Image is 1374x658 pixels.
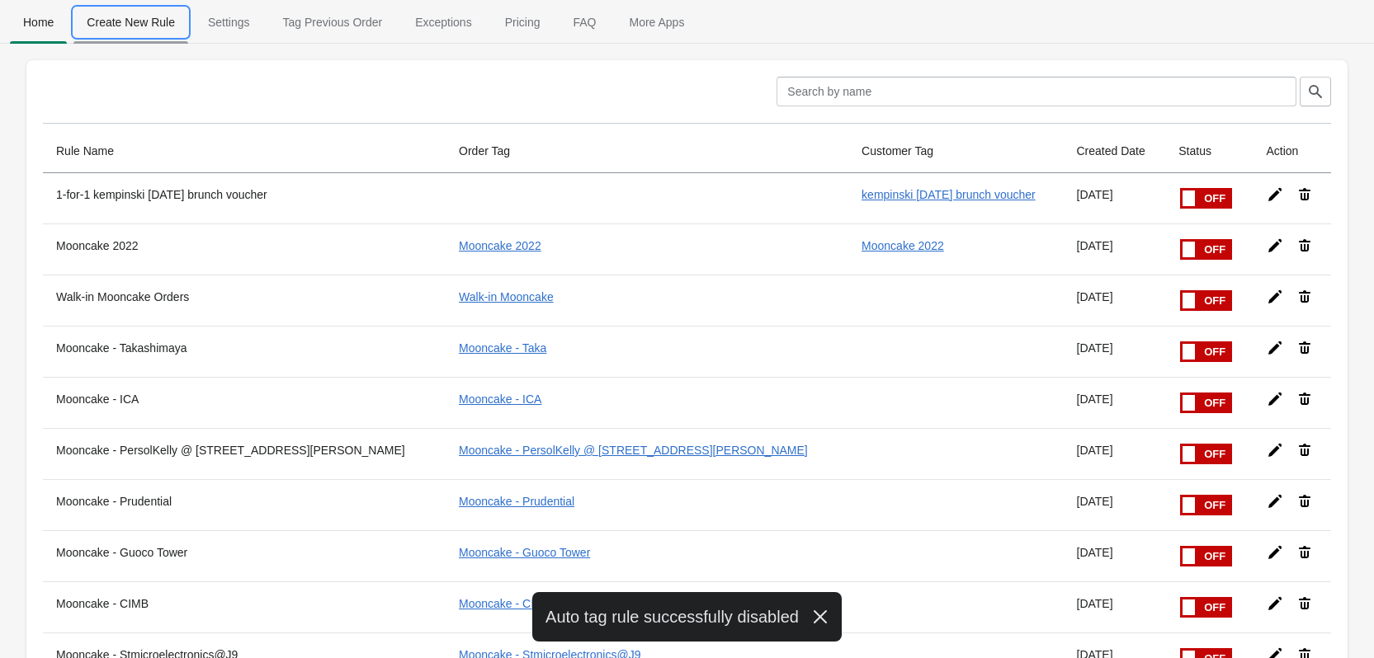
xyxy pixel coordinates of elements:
[1165,129,1253,173] th: Status
[10,7,67,37] span: Home
[1064,479,1166,530] td: [DATE]
[73,7,188,37] span: Create New Rule
[459,495,574,508] a: Mooncake - Prudential
[191,1,267,44] button: Settings
[459,239,541,252] a: Mooncake 2022
[43,530,446,581] th: Mooncake - Guoco Tower
[777,77,1296,106] input: Search by name
[70,1,191,44] button: Create_New_Rule
[459,597,551,610] a: Mooncake - CIMB
[43,173,446,223] th: 1-for-1 kempinski [DATE] brunch voucher
[1064,428,1166,479] td: [DATE]
[459,392,541,406] a: Mooncake - ICA
[459,546,590,559] a: Mooncake - Guoco Tower
[43,326,446,377] th: Mooncake - Takashimaya
[862,188,1036,201] a: kempinski [DATE] brunch voucher
[1064,129,1166,173] th: Created Date
[492,7,554,37] span: Pricing
[195,7,263,37] span: Settings
[43,275,446,326] th: Walk-in Mooncake Orders
[1064,223,1166,275] td: [DATE]
[848,129,1063,173] th: Customer Tag
[43,223,446,275] th: Mooncake 2022
[1254,129,1332,173] th: Action
[1064,530,1166,581] td: [DATE]
[616,7,697,37] span: More Apps
[43,581,446,632] th: Mooncake - CIMB
[7,1,70,44] button: Home
[1064,275,1166,326] td: [DATE]
[560,7,609,37] span: FAQ
[1064,173,1166,223] td: [DATE]
[862,239,944,252] a: Mooncake 2022
[1064,377,1166,428] td: [DATE]
[270,7,396,37] span: Tag Previous Order
[402,7,484,37] span: Exceptions
[43,129,446,173] th: Rule Name
[1064,581,1166,632] td: [DATE]
[459,341,546,355] a: Mooncake - Taka
[459,444,808,457] a: Mooncake - PersolKelly @ [STREET_ADDRESS][PERSON_NAME]
[43,428,446,479] th: Mooncake - PersolKelly @ [STREET_ADDRESS][PERSON_NAME]
[446,129,848,173] th: Order Tag
[1064,326,1166,377] td: [DATE]
[459,290,554,303] a: Walk-in Mooncake
[532,592,842,642] div: Auto tag rule successfully disabled
[43,377,446,428] th: Mooncake - ICA
[43,479,446,530] th: Mooncake - Prudential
